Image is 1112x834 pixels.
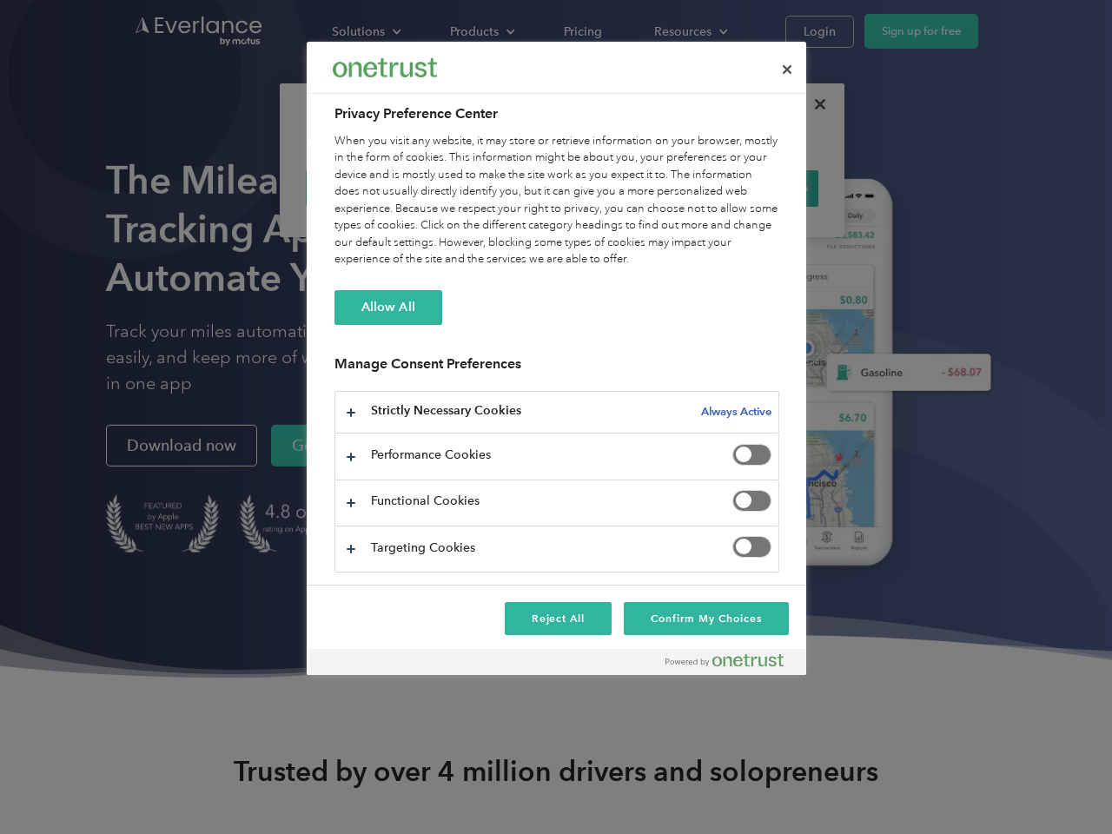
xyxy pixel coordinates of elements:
[334,355,779,382] h3: Manage Consent Preferences
[334,133,779,268] div: When you visit any website, it may store or retrieve information on your browser, mostly in the f...
[333,58,437,76] img: Everlance
[334,103,779,124] h2: Privacy Preference Center
[665,653,784,667] img: Powered by OneTrust Opens in a new Tab
[334,290,442,325] button: Allow All
[505,602,612,635] button: Reject All
[307,42,806,675] div: Preference center
[333,50,437,85] div: Everlance
[307,42,806,675] div: Privacy Preference Center
[768,50,806,89] button: Close
[624,602,788,635] button: Confirm My Choices
[665,653,798,675] a: Powered by OneTrust Opens in a new Tab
